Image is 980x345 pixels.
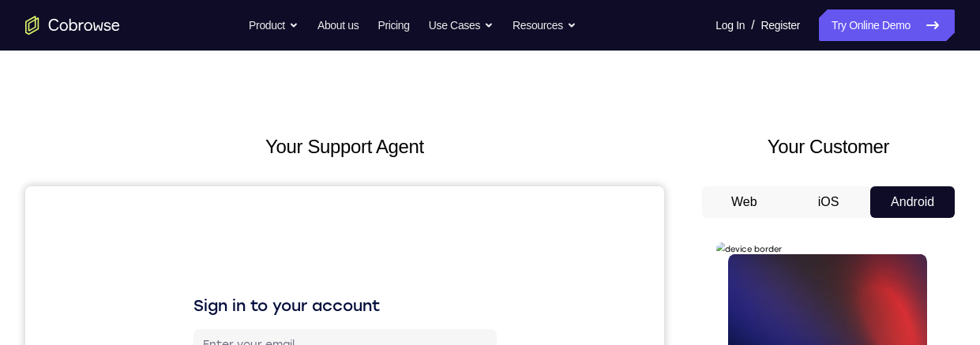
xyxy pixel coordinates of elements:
[311,226,328,238] p: or
[429,9,494,41] button: Use Cases
[168,288,471,320] button: Sign in with GitHub
[178,151,462,167] input: Enter your email
[279,258,386,274] div: Sign in with Google
[25,16,120,35] a: Go to the home page
[279,296,385,312] div: Sign in with GitHub
[751,16,754,35] span: /
[761,9,800,41] a: Register
[168,181,471,212] button: Sign in
[513,9,576,41] button: Resources
[249,9,299,41] button: Product
[819,9,955,41] a: Try Online Demo
[787,186,871,218] button: iOS
[702,133,955,161] h2: Your Customer
[317,9,359,41] a: About us
[25,133,664,161] h2: Your Support Agent
[71,225,152,241] span: Tap to Start
[702,186,787,218] button: Web
[715,9,745,41] a: Log In
[870,186,955,218] button: Android
[377,9,409,41] a: Pricing
[49,212,174,253] button: Tap to Start
[168,250,471,282] button: Sign in with Google
[168,108,471,130] h1: Sign in to your account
